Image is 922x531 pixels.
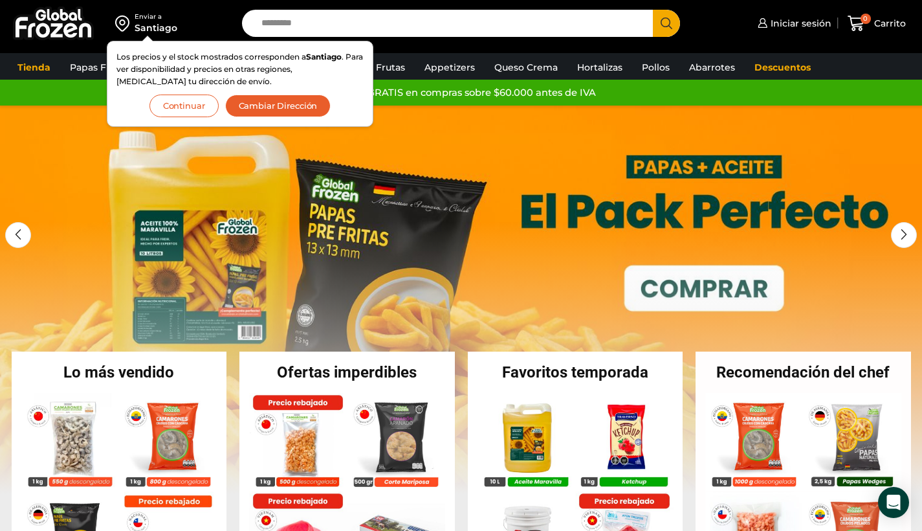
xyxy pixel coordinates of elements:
a: Pollos [635,55,676,80]
h2: Lo más vendido [12,365,227,380]
span: Carrito [871,17,906,30]
h2: Ofertas imperdibles [239,365,455,380]
h2: Favoritos temporada [468,365,683,380]
div: Previous slide [5,222,31,248]
div: Open Intercom Messenger [878,487,909,518]
button: Search button [653,10,680,37]
a: Descuentos [748,55,817,80]
p: Los precios y el stock mostrados corresponden a . Para ver disponibilidad y precios en otras regi... [116,51,364,88]
a: Abarrotes [683,55,741,80]
button: Cambiar Dirección [225,95,331,117]
span: 0 [861,14,871,24]
div: Enviar a [135,12,177,21]
a: Queso Crema [488,55,564,80]
div: Santiago [135,21,177,34]
div: Next slide [891,222,917,248]
a: Appetizers [418,55,481,80]
a: Hortalizas [571,55,629,80]
a: Iniciar sesión [754,10,831,36]
strong: Santiago [306,52,342,62]
span: Iniciar sesión [767,17,831,30]
img: address-field-icon.svg [115,12,135,34]
a: Tienda [11,55,57,80]
h2: Recomendación del chef [696,365,911,380]
a: 0 Carrito [844,8,909,39]
a: Papas Fritas [63,55,133,80]
button: Continuar [149,95,219,117]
